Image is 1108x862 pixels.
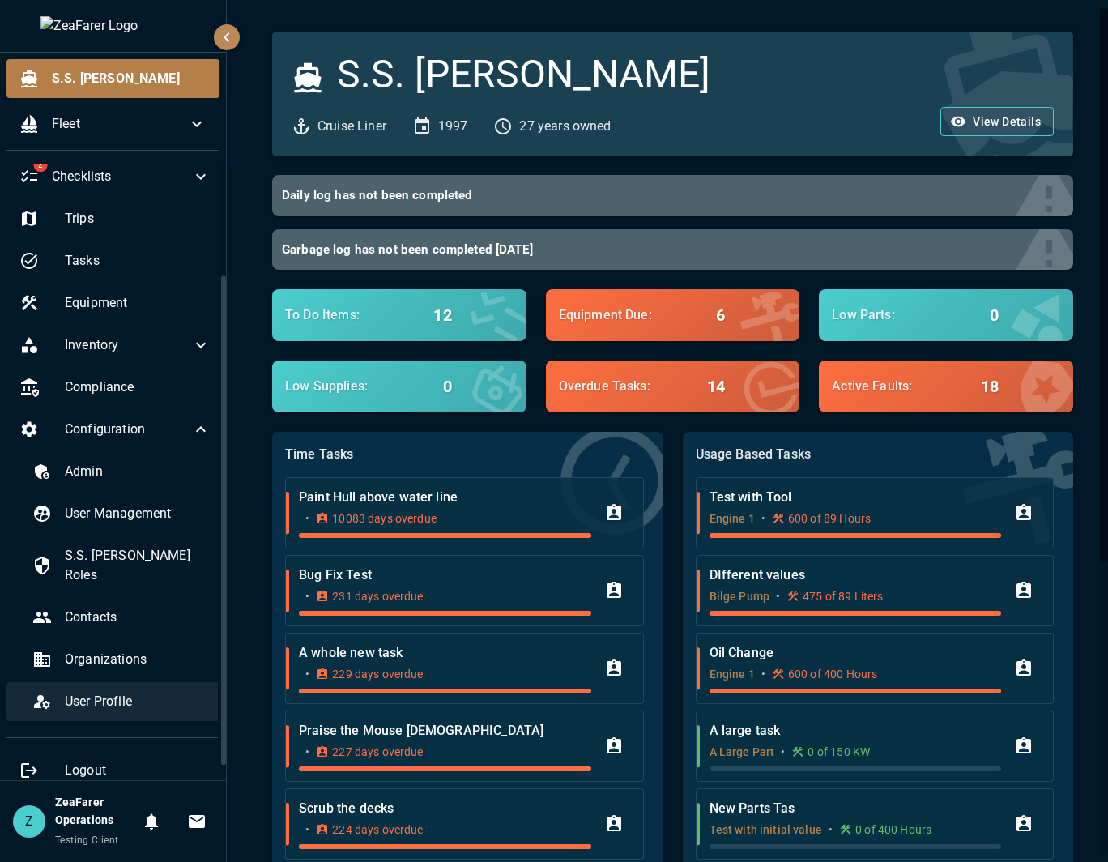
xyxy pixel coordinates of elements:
p: 0 of 150 KW [808,744,870,760]
h3: S.S. [PERSON_NAME] [337,52,710,97]
div: Tasks [6,241,224,280]
p: • [829,821,833,838]
div: Organizations [19,640,224,679]
span: Logout [65,761,211,780]
div: User Profile [19,682,224,721]
span: Fleet [52,114,187,134]
button: Assign Task [598,808,630,840]
button: Assign Task [1008,730,1040,762]
p: • [305,744,309,760]
button: Assign Task [1008,574,1040,607]
div: Inventory [6,326,224,365]
h6: 0 [990,302,999,328]
p: 227 days overdue [332,744,423,760]
button: Assign Task [598,652,630,685]
div: Compliance [6,368,224,407]
div: Equipment [6,284,224,322]
h6: Garbage log has not been completed [DATE] [282,239,1050,261]
button: Assign Task [598,574,630,607]
span: Admin [65,462,211,481]
span: Compliance [65,378,211,397]
div: User Management [19,494,224,533]
p: A Large Part [710,744,775,760]
p: 10083 days overdue [332,510,437,527]
span: S.S. [PERSON_NAME] [52,69,207,88]
div: Fleet [6,105,219,143]
p: • [305,510,309,527]
span: S.S. [PERSON_NAME] Roles [65,546,211,585]
p: A whole new task [299,643,590,663]
p: 229 days overdue [332,666,423,682]
p: Scrub the decks [299,799,590,818]
p: Oil Change [710,643,1001,663]
p: 27 years owned [519,117,611,136]
span: Organizations [65,650,211,669]
div: Trips [6,199,224,238]
p: Time Tasks [285,445,650,464]
p: 1997 [438,117,468,136]
button: Invitations [181,805,213,838]
span: Equipment [65,293,211,313]
span: Contacts [65,608,211,627]
p: • [761,510,765,527]
div: Z [13,805,45,838]
div: 2Checklists [6,157,224,196]
p: • [305,588,309,604]
p: • [761,666,765,682]
p: Low Parts : [832,305,976,325]
span: Inventory [65,335,191,355]
p: Equipment Due : [559,305,703,325]
p: A large task [710,721,1001,740]
p: Low Supplies : [285,377,429,396]
p: • [776,588,780,604]
p: Paint Hull above water line [299,488,590,507]
span: User Profile [65,692,211,711]
p: Test with Tool [710,488,1001,507]
p: Praise the Mouse [DEMOGRAPHIC_DATA] [299,721,590,740]
button: Daily log has not been completed [272,175,1073,216]
button: View Details [940,107,1054,137]
p: Engine 1 [710,666,755,682]
p: Bug Fix Test [299,565,590,585]
div: Logout [6,751,224,790]
p: Cruise Liner [317,117,386,136]
p: Test with initial value [710,821,822,838]
p: 600 of 400 Hours [788,666,877,682]
h6: Daily log has not been completed [282,185,1050,207]
button: Notifications [135,805,168,838]
button: Assign Task [598,730,630,762]
span: Testing Client [55,834,119,846]
button: Assign Task [1008,497,1040,529]
div: S.S. [PERSON_NAME] Roles [19,536,224,595]
div: S.S. [PERSON_NAME] [6,59,219,98]
p: • [781,744,785,760]
img: ZeaFarer Logo [40,16,186,36]
span: Configuration [65,420,191,439]
span: User Management [65,504,211,523]
p: Usage Based Tasks [696,445,1060,464]
p: To Do Items : [285,305,420,325]
h6: 6 [716,302,725,328]
p: • [305,821,309,838]
div: Contacts [19,598,224,637]
span: Trips [65,209,211,228]
p: 231 days overdue [332,588,423,604]
div: Admin [19,452,224,491]
p: Overdue Tasks : [559,377,694,396]
h6: 12 [433,302,451,328]
div: Configuration [6,410,224,449]
h6: 18 [981,373,999,399]
p: 0 of 400 Hours [855,821,931,838]
p: Active Faults : [832,377,967,396]
p: New Parts Tas [710,799,1001,818]
p: Engine 1 [710,510,755,527]
button: Assign Task [1008,652,1040,685]
button: Assign Task [598,497,630,529]
p: 224 days overdue [332,821,423,838]
h6: ZeaFarer Operations [55,794,135,830]
button: Garbage log has not been completed [DATE] [272,229,1073,271]
h6: 14 [707,373,725,399]
p: Bilge Pump [710,588,770,604]
p: DIfferent values [710,565,1001,585]
p: • [305,666,309,682]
